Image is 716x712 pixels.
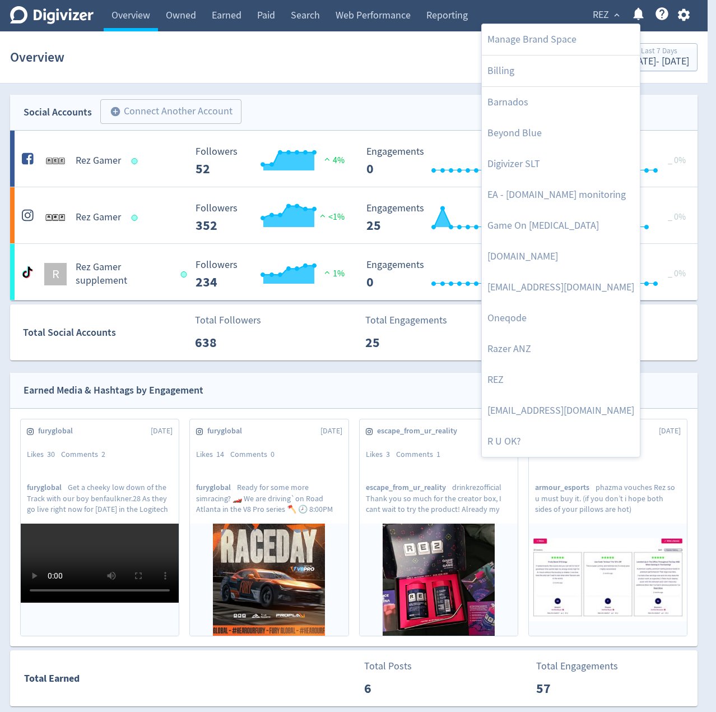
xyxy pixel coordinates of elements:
a: Razer ANZ [482,334,640,364]
a: EA - [DOMAIN_NAME] monitoring [482,179,640,210]
a: Manage Brand Space [482,24,640,55]
a: R U OK? [482,426,640,457]
a: REZ [482,364,640,395]
a: [DOMAIN_NAME] [482,241,640,272]
a: [EMAIL_ADDRESS][DOMAIN_NAME] [482,272,640,303]
a: Digivizer SLT [482,149,640,179]
a: Beyond Blue [482,118,640,149]
a: Billing [482,56,640,86]
a: Oneqode [482,303,640,334]
a: Game On [MEDICAL_DATA] [482,210,640,241]
a: [EMAIL_ADDRESS][DOMAIN_NAME] [482,395,640,426]
a: Barnados [482,87,640,118]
